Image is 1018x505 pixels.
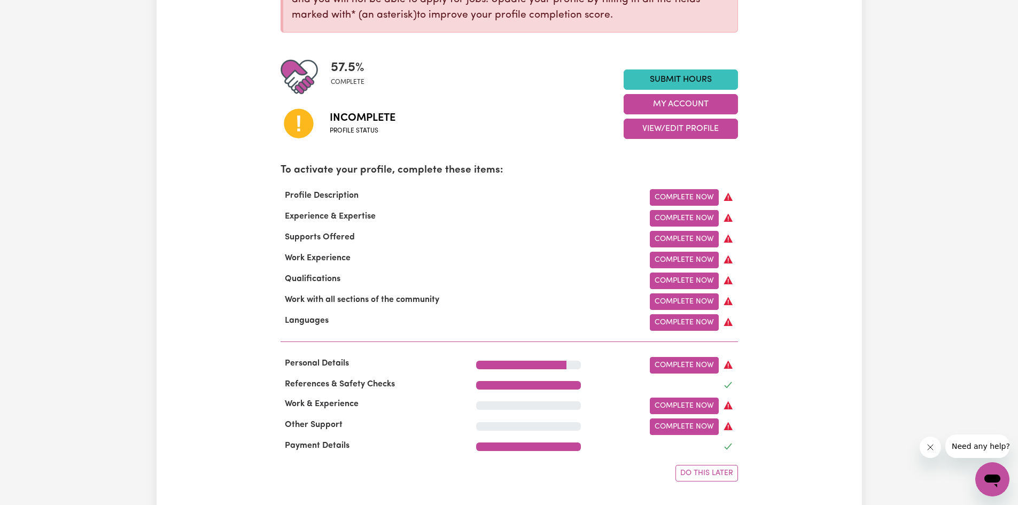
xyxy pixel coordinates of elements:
[650,252,719,268] a: Complete Now
[331,77,364,87] span: complete
[330,126,395,136] span: Profile status
[945,434,1009,458] iframe: Message from company
[650,314,719,331] a: Complete Now
[330,110,395,126] span: Incomplete
[650,273,719,289] a: Complete Now
[624,119,738,139] button: View/Edit Profile
[281,421,347,429] span: Other Support
[650,357,719,374] a: Complete Now
[650,231,719,247] a: Complete Now
[680,469,733,477] span: Do this later
[920,437,941,458] iframe: Close message
[281,316,333,325] span: Languages
[281,191,363,200] span: Profile Description
[650,418,719,435] a: Complete Now
[281,380,399,389] span: References & Safety Checks
[650,293,719,310] a: Complete Now
[281,359,353,368] span: Personal Details
[281,441,354,450] span: Payment Details
[281,275,345,283] span: Qualifications
[281,163,738,178] p: To activate your profile, complete these items:
[650,189,719,206] a: Complete Now
[624,94,738,114] button: My Account
[331,58,373,96] div: Profile completeness: 57.5%
[281,296,444,304] span: Work with all sections of the community
[281,400,363,408] span: Work & Experience
[6,7,65,16] span: Need any help?
[351,10,417,20] span: an asterisk
[281,254,355,262] span: Work Experience
[650,398,719,414] a: Complete Now
[675,465,738,481] button: Do this later
[650,210,719,227] a: Complete Now
[975,462,1009,496] iframe: Button to launch messaging window
[624,69,738,90] a: Submit Hours
[281,212,380,221] span: Experience & Expertise
[281,233,359,242] span: Supports Offered
[331,58,364,77] span: 57.5 %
